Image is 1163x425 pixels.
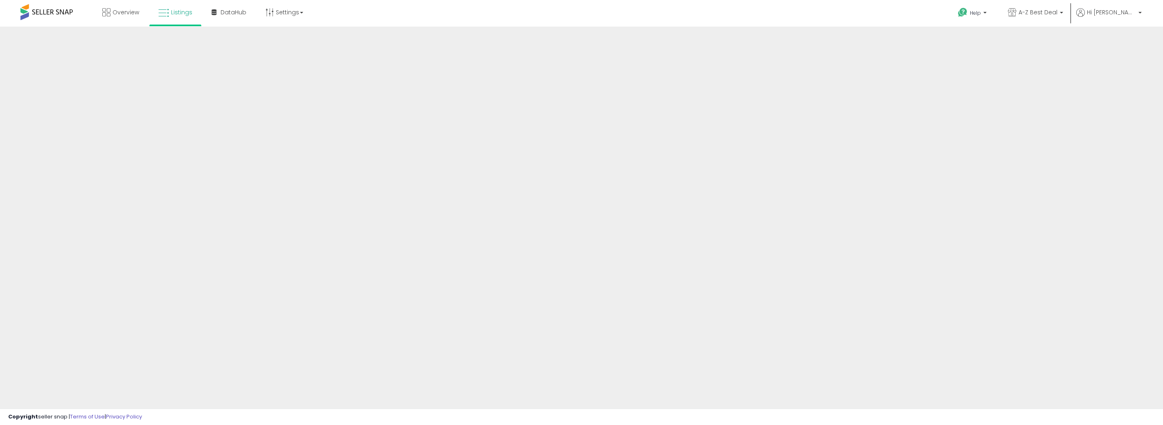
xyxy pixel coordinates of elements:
i: Get Help [958,7,968,18]
span: A-Z Best Deal [1019,8,1057,16]
span: Hi [PERSON_NAME] [1087,8,1136,16]
a: Hi [PERSON_NAME] [1076,8,1142,27]
a: Help [951,1,995,27]
span: DataHub [221,8,246,16]
span: Listings [171,8,192,16]
span: Overview [113,8,139,16]
span: Help [970,9,981,16]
